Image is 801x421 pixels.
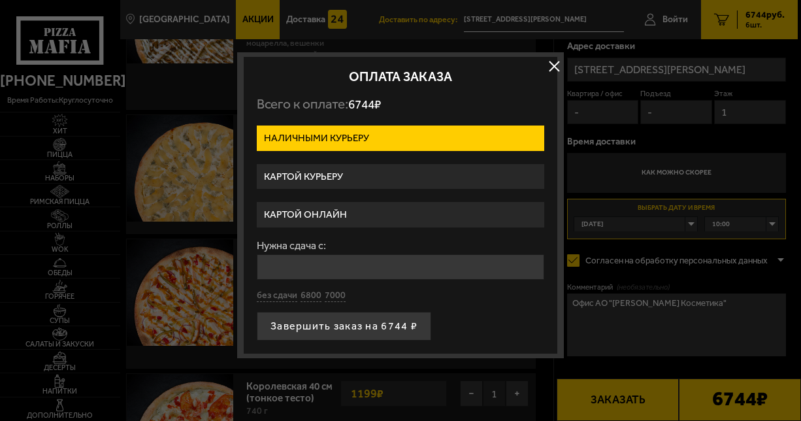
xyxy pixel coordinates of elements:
button: 7000 [325,290,346,302]
h2: Оплата заказа [257,70,544,83]
p: Всего к оплате: [257,96,544,112]
button: Завершить заказ на 6744 ₽ [257,312,431,341]
label: Наличными курьеру [257,126,544,151]
label: Картой курьеру [257,164,544,190]
button: 6800 [301,290,321,302]
label: Картой онлайн [257,202,544,227]
button: без сдачи [257,290,297,302]
label: Нужна сдача с: [257,241,544,251]
span: 6744 ₽ [348,97,381,112]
